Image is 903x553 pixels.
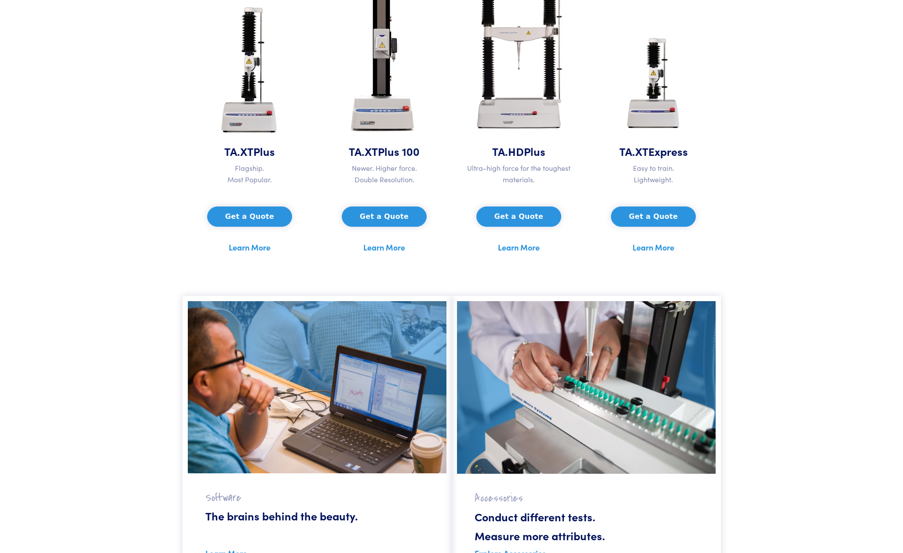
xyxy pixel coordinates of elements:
span: Express [648,144,688,159]
p: Ultra-high force for the toughest materials. [457,162,581,185]
button: Get a Quote [207,206,292,227]
h5: TA.XT [188,144,312,159]
button: Get a Quote [476,206,561,227]
h5: Measure more attributes. [457,528,605,543]
p: Newer. Higher force. Double Resolution. [322,162,446,185]
h5: TA.XT [592,144,716,159]
h5: Conduct different tests. [457,509,596,524]
span: Plus 100 [378,144,420,159]
h5: The brains behind the beauty. [188,508,358,524]
img: software-1.jpg [188,301,446,473]
a: Learn More [363,241,405,254]
button: Get a Quote [342,206,427,227]
span: Plus [524,144,545,159]
a: Learn More [632,241,674,254]
img: accessories.jpg [457,301,716,474]
p: Flagship. Most Popular. [188,162,312,185]
h5: TA.HD [457,144,581,159]
a: Learn More [229,241,271,254]
p: Easy to train. Lightweight. [592,162,716,185]
span: Plus [253,144,275,159]
h5: TA.XT [322,144,446,159]
h2: Accessories [457,474,523,505]
button: Get a Quote [611,206,696,227]
img: ta-xt-plus-analyzer.jpg [208,0,291,144]
a: Learn More [498,241,540,254]
h2: Software [188,473,241,505]
img: ta-xt-express-analyzer.jpg [616,22,691,144]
